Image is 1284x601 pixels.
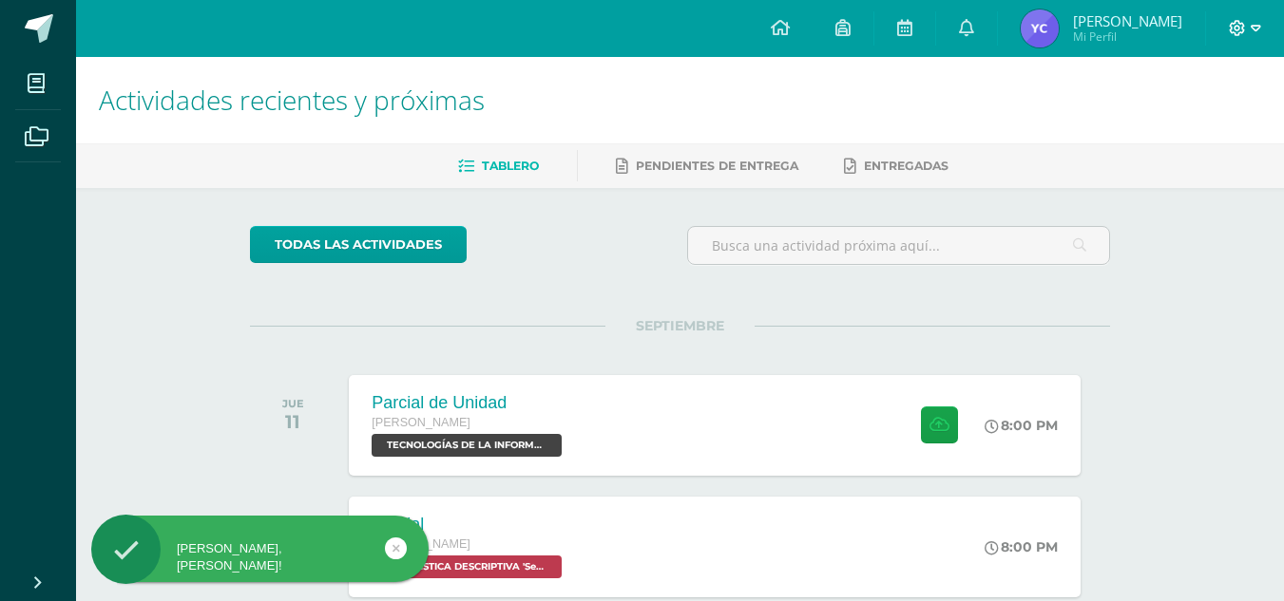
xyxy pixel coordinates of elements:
span: Tablero [482,159,539,173]
div: [PERSON_NAME], [PERSON_NAME]! [91,540,429,574]
span: Pendientes de entrega [636,159,798,173]
span: Entregadas [864,159,949,173]
span: SEPTIEMBRE [605,317,755,334]
div: 8:00 PM [985,538,1058,555]
div: 8:00 PM [985,417,1058,434]
a: Tablero [458,151,539,181]
a: Entregadas [844,151,949,181]
a: todas las Actividades [250,226,467,263]
a: Pendientes de entrega [616,151,798,181]
span: TECNOLOGÍAS DE LA INFORMACIÓN Y LA COMUNICACIÓN 5 'Sección B' [372,434,562,457]
div: Parcial [372,515,566,535]
div: Parcial de Unidad [372,393,566,413]
div: JUE [282,397,304,410]
span: [PERSON_NAME] [372,416,470,429]
div: 11 [282,410,304,433]
img: 3c67571ce50f9dae07b8b8342f80844c.png [1021,9,1059,47]
span: Actividades recientes y próximas [99,82,485,118]
span: ESTADÍSTICA DESCRIPTIVA 'Sección B' [372,555,562,578]
input: Busca una actividad próxima aquí... [688,227,1109,264]
span: Mi Perfil [1073,28,1182,45]
span: [PERSON_NAME] [1073,11,1182,30]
